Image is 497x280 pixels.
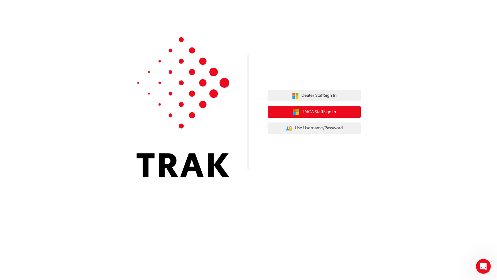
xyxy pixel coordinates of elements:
button: Dealer StaffSign In [268,90,361,102]
button: Use Username/Password [268,122,361,134]
iframe: Intercom live chat [476,259,491,274]
span: TMCA Staff Sign In [302,109,336,116]
img: Trak [137,37,229,177]
span: Dealer Staff Sign In [301,92,337,99]
span: Use Username/Password [295,125,343,132]
button: TMCA StaffSign In [268,106,361,118]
